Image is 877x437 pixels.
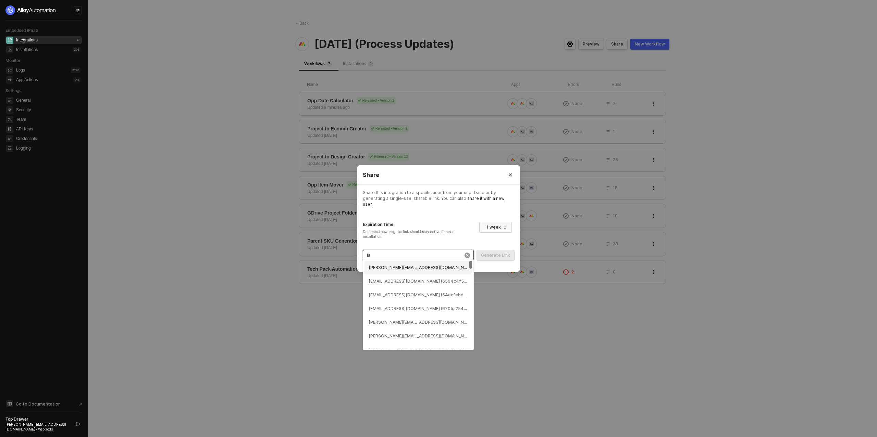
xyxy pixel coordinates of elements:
div: ian+07demo@topdrawermerch.com (6705a25466f1df210f64c811) [365,302,472,316]
div: [PERSON_NAME][EMAIL_ADDRESS][DOMAIN_NAME] (6503501d550da874a246b7b1) [369,333,468,339]
div: [PERSON_NAME][EMAIL_ADDRESS][DOMAIN_NAME] (64e8db348fbd52916dea7c5f) [369,265,468,271]
span: share it with a new user. [363,196,505,207]
button: Close [501,165,520,184]
div: Expiration Time [363,222,474,228]
div: ian+anjuna@topdrawermerch.com (6503501d550da874a246b7b1) [365,329,472,343]
span: icon-check [465,253,470,258]
div: ian+002demo@topdrawermerch.com (6504c4f5147975baca9c43f0) [365,274,472,288]
div: 1 week [486,222,501,232]
div: ian+02test@topdrawermerch.com (64ecfebdc6381e9c6c2e7a65) [365,288,472,302]
div: ian@topdrawermerch.com (64e8db348fbd52916dea7c5f) [365,261,472,274]
div: [EMAIL_ADDRESS][DOMAIN_NAME] (6705a25466f1df210f64c811) [369,306,468,312]
div: [PERSON_NAME][EMAIL_ADDRESS][DOMAIN_NAME] (660b4802bfdacb0a01163b6e) [369,347,468,353]
div: ian+apashe@topdrawermcher.com (660b4802bfdacb0a01163b6e) [365,343,472,357]
div: Share [363,171,515,179]
div: [EMAIL_ADDRESS][DOMAIN_NAME] (64ecfebdc6381e9c6c2e7a65) [369,292,468,298]
button: Generate Link [477,250,515,261]
div: [PERSON_NAME][EMAIL_ADDRESS][DOMAIN_NAME] (660b3bf162acc14534ac79cb) [369,319,468,326]
div: Determine how long the link should stay active for user installation. [363,229,469,239]
div: [EMAIL_ADDRESS][DOMAIN_NAME] (6504c4f5147975baca9c43f0) [369,278,468,285]
div: ian+alisonwonderland@topdrawermerch.com (660b3bf162acc14534ac79cb) [365,316,472,329]
div: Share this integration to a specific user from your user base or by generating a single-use, shar... [363,190,515,207]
